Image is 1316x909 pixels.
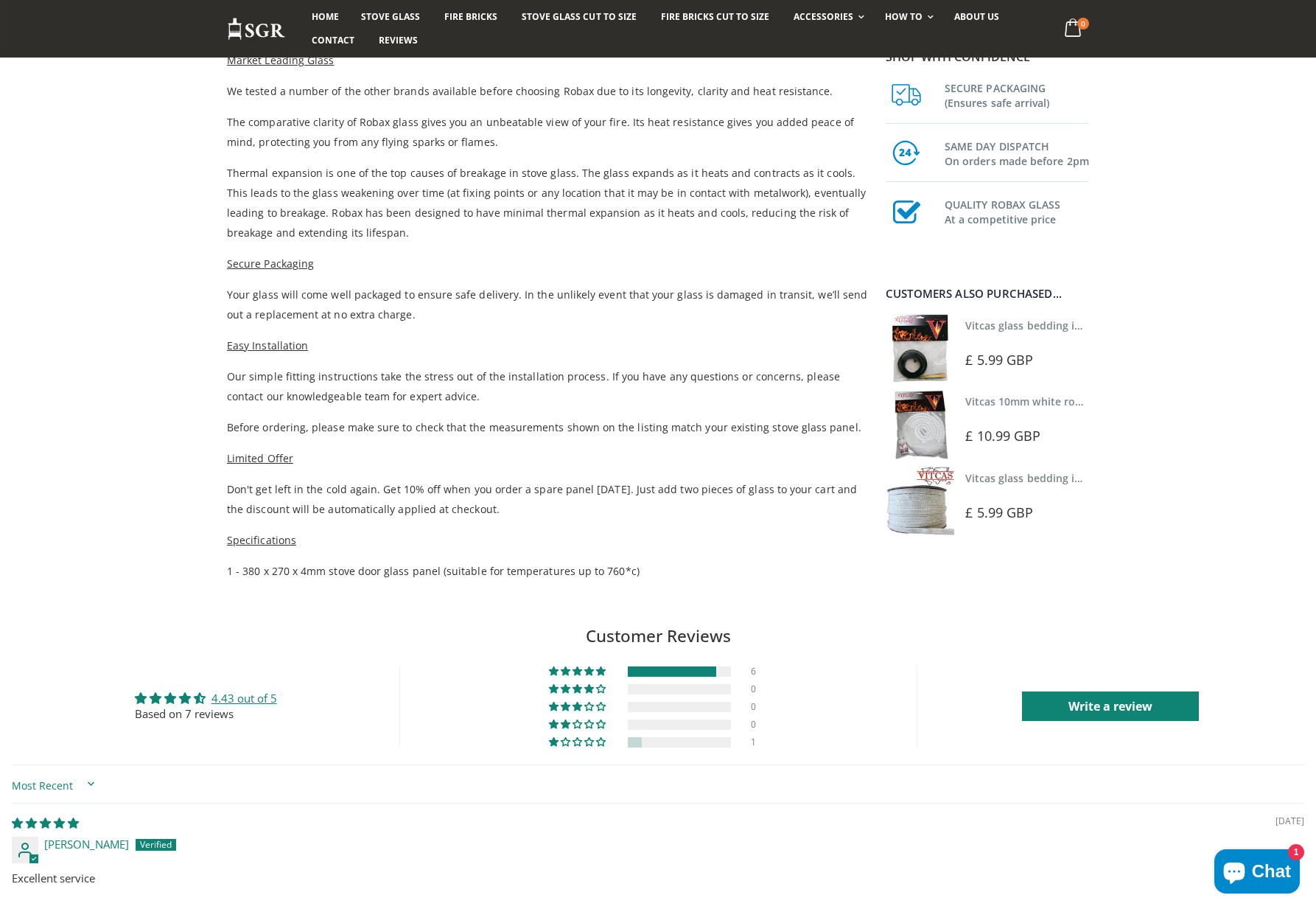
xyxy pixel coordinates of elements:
span: Your glass will come well packaged to ensure safe delivery. In the unlikely event that your glass... [227,288,867,321]
a: Home [301,5,350,29]
div: 14% (1) reviews with 1 star rating [549,737,608,748]
div: 6 [751,666,769,677]
span: Specifications [227,533,296,547]
span: £ 10.99 GBP [965,427,1040,445]
span: Thermal expansion is one of the top causes of breakage in stove glass. The glass expands as it he... [227,166,866,240]
div: 86% (6) reviews with 5 star rating [549,666,608,677]
span: Limited Offer [227,451,293,465]
select: Sort dropdown [12,771,99,797]
img: Stove Glass Replacement [227,17,286,41]
div: Based on 7 reviews [135,706,277,722]
inbox-online-store-chat: Shopify online store chat [1210,849,1304,897]
span: Market Leading Glass [227,53,334,67]
h3: QUALITY ROBAX GLASS At a competitive price [945,195,1089,227]
div: Average rating is 4.43 stars [135,690,277,706]
img: Vitcas white rope, glue and gloves kit 10mm [886,390,954,459]
a: Write a review [1022,692,1199,721]
a: Stove Glass Cut To Size [511,5,647,29]
span: Accessories [794,10,853,23]
img: Vitcas stove glass bedding in tape [886,467,954,535]
a: Contact [301,29,365,52]
a: Accessories [783,5,872,29]
a: Reviews [368,29,429,52]
a: Vitcas 10mm white rope kit - includes rope seal and glue! [965,394,1254,408]
p: 1 - 380 x 270 x 4mm stove door glass panel (suitable for temperatures up to 760*c) [227,561,868,581]
span: 5 star review [12,815,79,830]
h3: SECURE PACKAGING (Ensures safe arrival) [945,78,1089,111]
a: Fire Bricks [433,5,508,29]
h2: Customer Reviews [12,624,1304,648]
span: Don't get left in the cold again. Get 10% off when you order a spare panel [DATE]. Just add two p... [227,482,857,516]
span: Reviews [379,34,418,46]
span: Our simple fitting instructions take the stress out of the installation process. If you have any ... [227,369,840,403]
a: Fire Bricks Cut To Size [650,5,780,29]
span: Contact [312,34,354,46]
a: 4.43 out of 5 [211,691,277,706]
img: Vitcas stove glass bedding in tape [886,314,954,383]
span: Secure Packaging [227,257,314,271]
a: Vitcas glass bedding in tape - 2mm x 15mm x 2 meters (White) [965,471,1278,485]
a: 0 [1059,15,1089,43]
span: The comparative clarity of Robax glass gives you an unbeatable view of your fire. Its heat resist... [227,115,854,149]
span: About us [954,10,999,23]
a: About us [943,5,1010,29]
span: Stove Glass [361,10,420,23]
span: We tested a number of the other brands available before choosing Robax due to its longevity, clar... [227,84,833,98]
div: Customers also purchased... [886,288,1089,299]
p: Excellent service [12,871,1304,886]
span: £ 5.99 GBP [965,351,1033,369]
span: Fire Bricks Cut To Size [661,10,769,23]
span: [DATE] [1275,815,1304,828]
a: Stove Glass [350,5,431,29]
h3: SAME DAY DISPATCH On orders made before 2pm [945,136,1089,169]
span: Stove Glass Cut To Size [522,10,636,23]
span: £ 5.99 GBP [965,504,1033,521]
span: Easy Installation [227,338,308,352]
div: 1 [751,737,769,748]
span: 0 [1077,18,1089,29]
span: How To [885,10,923,23]
span: Before ordering, please make sure to check that the measurements shown on the listing match your ... [227,420,861,434]
span: Home [312,10,339,23]
a: Vitcas glass bedding in tape - 2mm x 10mm x 2 meters [965,318,1240,332]
a: How To [874,5,941,29]
span: Fire Bricks [444,10,497,23]
span: [PERSON_NAME] [44,837,129,851]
